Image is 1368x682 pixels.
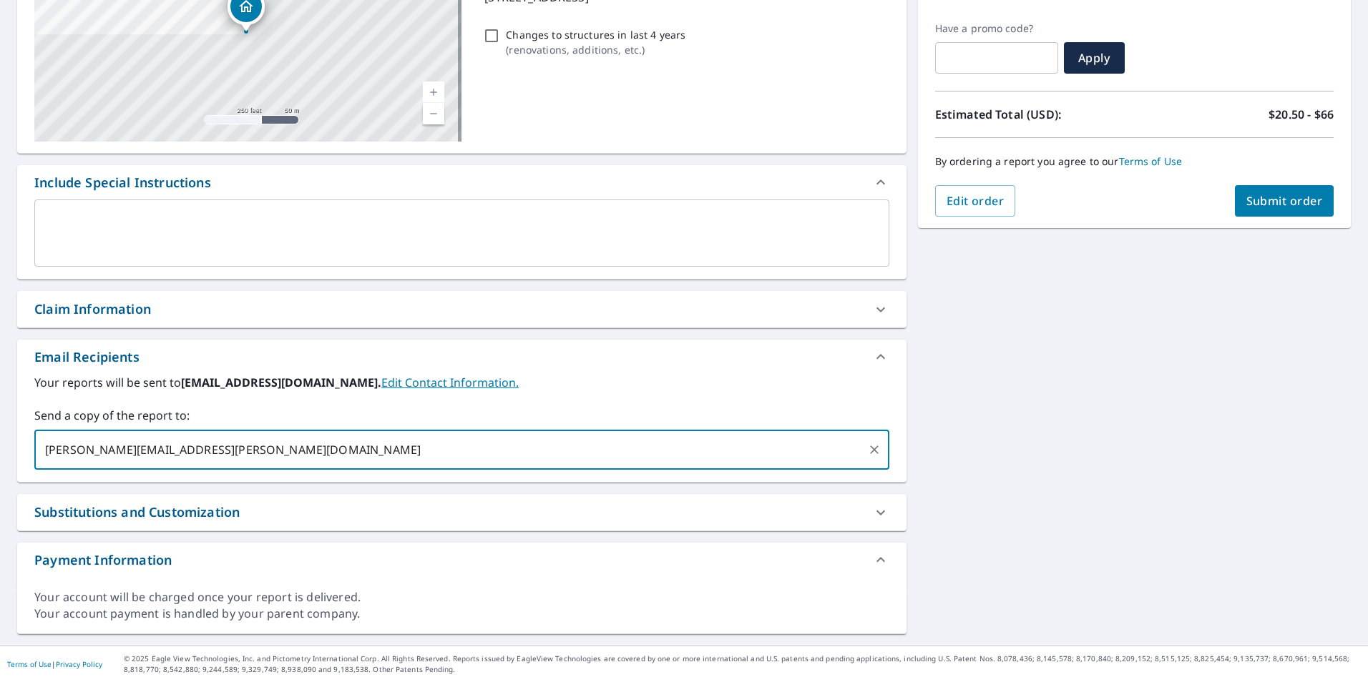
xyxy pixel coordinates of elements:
label: Have a promo code? [935,22,1058,35]
p: Changes to structures in last 4 years [506,27,685,42]
p: By ordering a report you agree to our [935,155,1334,168]
a: Privacy Policy [56,659,102,669]
p: ( renovations, additions, etc. ) [506,42,685,57]
span: Edit order [947,193,1005,209]
div: Your account payment is handled by your parent company. [34,606,889,622]
div: Include Special Instructions [34,173,211,192]
b: [EMAIL_ADDRESS][DOMAIN_NAME]. [181,375,381,390]
p: Estimated Total (USD): [935,106,1135,123]
button: Clear [864,440,884,460]
span: Apply [1075,50,1113,66]
div: Email Recipients [34,347,140,367]
a: Terms of Use [7,659,52,669]
button: Edit order [935,185,1016,217]
div: Include Special Instructions [17,165,907,199]
p: © 2025 Eagle View Technologies, Inc. and Pictometry International Corp. All Rights Reserved. Repo... [124,653,1361,675]
a: Current Level 17, Zoom In [423,81,444,103]
button: Submit order [1235,185,1334,217]
div: Your account will be charged once your report is delivered. [34,589,889,606]
div: Substitutions and Customization [34,503,240,522]
a: Current Level 17, Zoom Out [423,103,444,124]
div: Claim Information [34,300,151,319]
span: Submit order [1246,193,1323,209]
div: Email Recipients [17,340,907,374]
div: Payment Information [34,550,172,570]
a: EditContactInfo [381,375,519,390]
label: Your reports will be sent to [34,374,889,391]
div: Payment Information [17,543,907,577]
p: | [7,660,102,668]
p: $20.50 - $66 [1269,106,1334,123]
label: Send a copy of the report to: [34,407,889,424]
button: Apply [1064,42,1125,74]
div: Substitutions and Customization [17,494,907,530]
div: Claim Information [17,291,907,327]
a: Terms of Use [1119,154,1183,168]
